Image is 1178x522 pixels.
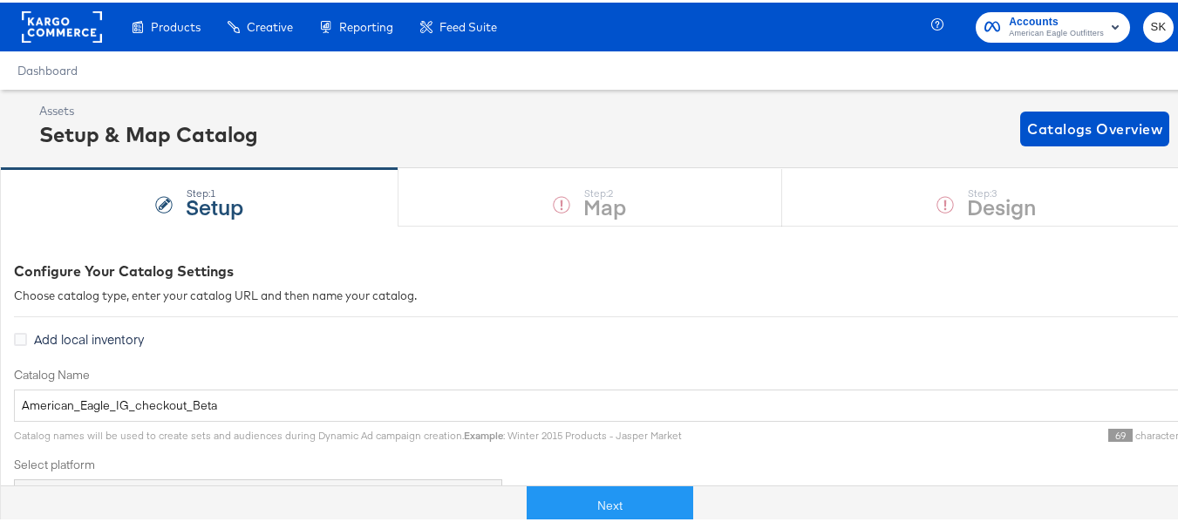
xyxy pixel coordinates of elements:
[1143,10,1174,40] button: SK
[151,17,201,31] span: Products
[17,61,78,75] a: Dashboard
[186,189,243,218] strong: Setup
[1027,114,1162,139] span: Catalogs Overview
[339,17,393,31] span: Reporting
[34,328,144,345] span: Add local inventory
[1108,426,1133,439] span: 69
[14,426,682,439] span: Catalog names will be used to create sets and audiences during Dynamic Ad campaign creation. : Wi...
[1150,15,1167,35] span: SK
[1009,10,1104,29] span: Accounts
[39,117,258,146] div: Setup & Map Catalog
[186,185,243,197] div: Step: 1
[464,426,503,439] strong: Example
[247,17,293,31] span: Creative
[976,10,1130,40] button: AccountsAmerican Eagle Outfitters
[439,17,497,31] span: Feed Suite
[1009,24,1104,38] span: American Eagle Outfitters
[39,100,258,117] div: Assets
[1020,109,1169,144] button: Catalogs Overview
